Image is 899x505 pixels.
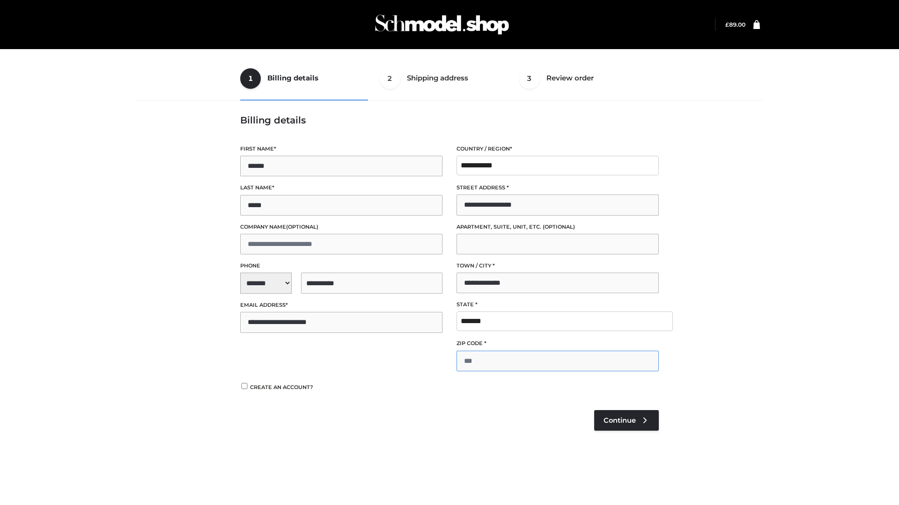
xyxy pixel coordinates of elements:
a: £89.00 [725,21,745,28]
label: State [457,300,659,309]
a: Continue [594,410,659,431]
label: ZIP Code [457,339,659,348]
span: Create an account? [250,384,313,390]
label: Last name [240,183,442,192]
input: Create an account? [240,383,249,389]
label: Street address [457,183,659,192]
bdi: 89.00 [725,21,745,28]
label: Company name [240,223,442,231]
span: £ [725,21,729,28]
span: (optional) [543,224,575,230]
h3: Billing details [240,115,659,126]
span: Continue [604,416,636,425]
label: Town / City [457,261,659,270]
label: Email address [240,301,442,310]
span: (optional) [286,224,318,230]
img: Schmodel Admin 964 [372,6,512,43]
label: First name [240,144,442,153]
label: Country / Region [457,144,659,153]
label: Phone [240,261,442,270]
label: Apartment, suite, unit, etc. [457,223,659,231]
